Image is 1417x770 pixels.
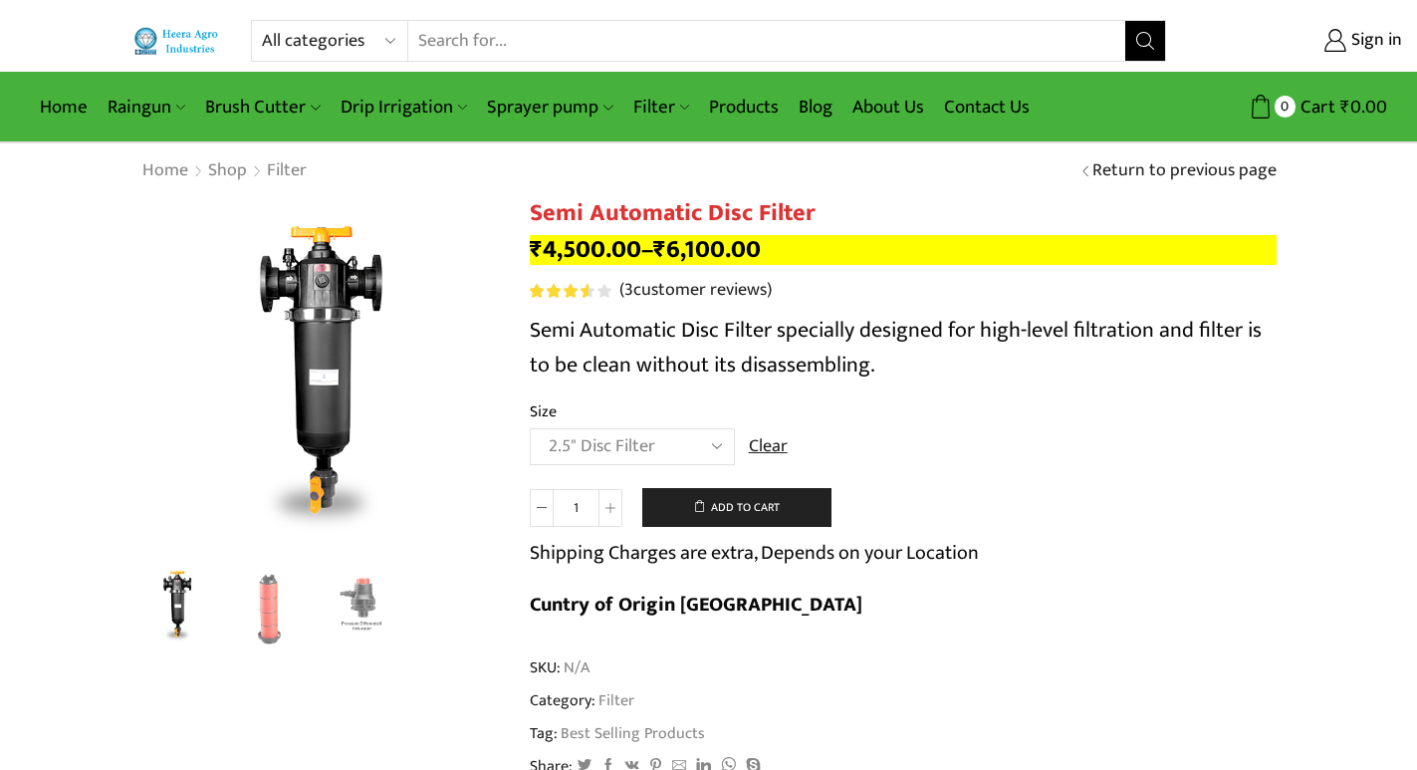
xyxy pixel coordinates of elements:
bdi: 0.00 [1340,92,1387,123]
div: 1 / 3 [141,199,500,558]
a: Home [141,158,189,184]
button: Add to cart [642,488,831,528]
a: Products [699,84,789,130]
a: (3customer reviews) [619,278,772,304]
a: Sign in [1196,23,1402,59]
label: Size [530,400,557,423]
input: Search for... [408,21,1124,61]
b: Cuntry of Origin [GEOGRAPHIC_DATA] [530,588,862,622]
span: Semi Automatic Disc Filter specially designed for high-level filtration and filter is to be clean... [530,312,1262,384]
a: Drip Irrigation [331,84,477,130]
li: 1 / 3 [136,568,219,647]
span: Rated out of 5 based on customer ratings [530,284,589,298]
a: Home [30,84,98,130]
h1: Semi Automatic Disc Filter [530,199,1277,228]
a: Shop [207,158,248,184]
span: Cart [1296,94,1335,121]
span: 3 [530,284,614,298]
p: – [530,235,1277,265]
img: Semi Automatic Disc Filter [136,565,219,647]
a: Filter [266,158,308,184]
span: Tag: [530,722,1277,745]
a: Disc-Filter [228,568,311,650]
a: 0 Cart ₹0.00 [1186,89,1387,126]
a: Filter [623,84,699,130]
a: Best Selling Products [558,722,705,745]
div: Rated 3.67 out of 5 [530,284,610,298]
span: 0 [1275,96,1296,117]
span: 3 [624,275,633,305]
a: Preesure-inducater [321,568,403,650]
a: Brush Cutter [195,84,330,130]
input: Product quantity [554,489,598,527]
li: 2 / 3 [228,568,311,647]
img: Semi Automatic Disc Filter [141,199,500,558]
button: Search button [1125,21,1165,61]
span: ₹ [530,229,543,270]
span: Sign in [1346,28,1402,54]
span: SKU: [530,656,1277,679]
a: Filter [595,687,634,713]
span: ₹ [1340,92,1350,123]
span: N/A [561,656,590,679]
p: Shipping Charges are extra, Depends on your Location [530,537,979,569]
a: Blog [789,84,842,130]
li: 3 / 3 [321,568,403,647]
a: Raingun [98,84,195,130]
a: Clear options [749,434,788,460]
span: Category: [530,689,634,712]
span: ₹ [653,229,666,270]
bdi: 4,500.00 [530,229,641,270]
a: Contact Us [934,84,1040,130]
a: Sprayer pump [477,84,622,130]
a: Return to previous page [1092,158,1277,184]
nav: Breadcrumb [141,158,308,184]
bdi: 6,100.00 [653,229,761,270]
a: About Us [842,84,934,130]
